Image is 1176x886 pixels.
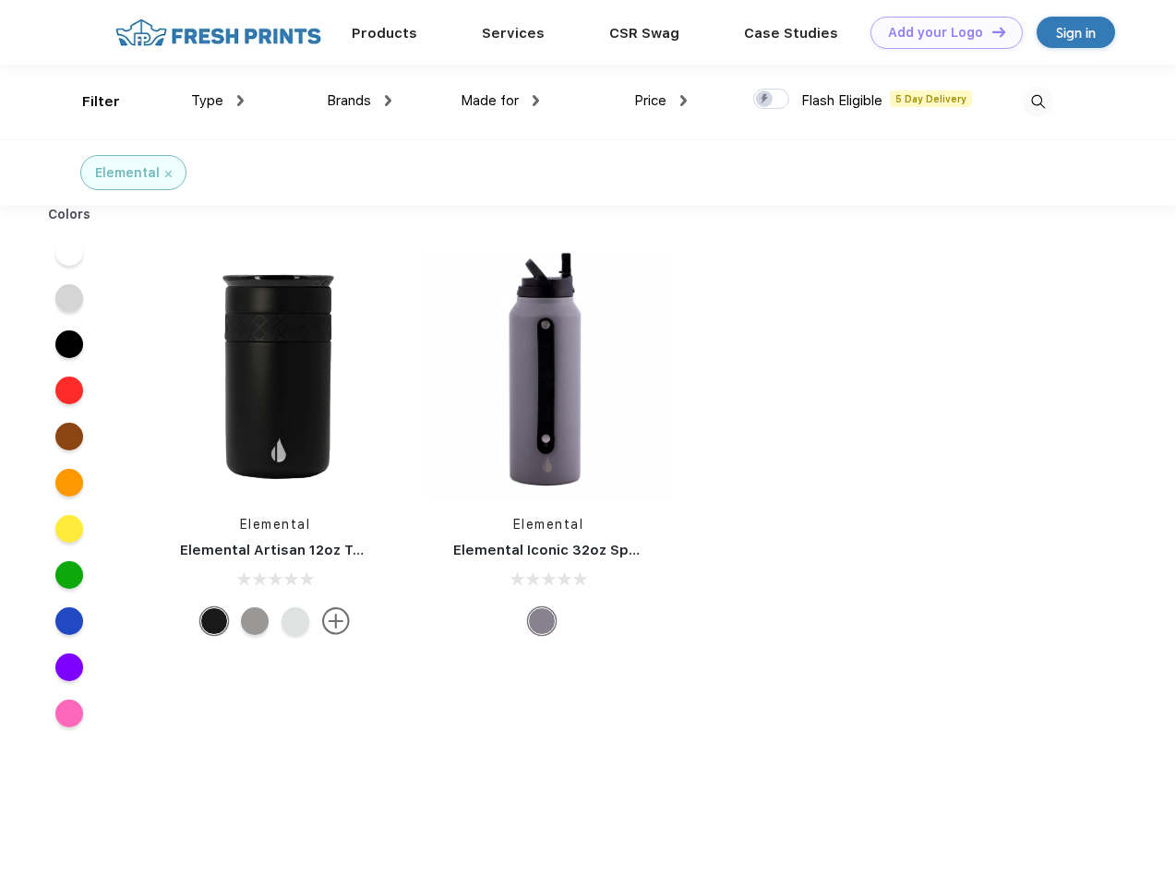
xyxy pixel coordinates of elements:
[426,251,671,497] img: func=resize&h=266
[461,92,519,109] span: Made for
[528,607,556,635] div: Graphite
[34,205,105,224] div: Colors
[322,607,350,635] img: more.svg
[513,517,584,532] a: Elemental
[110,17,327,49] img: fo%20logo%202.webp
[890,90,972,107] span: 5 Day Delivery
[992,27,1005,37] img: DT
[609,25,679,42] a: CSR Swag
[180,542,402,558] a: Elemental Artisan 12oz Tumbler
[1023,87,1053,117] img: desktop_search.svg
[680,95,687,106] img: dropdown.png
[352,25,417,42] a: Products
[1056,22,1096,43] div: Sign in
[152,251,398,497] img: func=resize&h=266
[385,95,391,106] img: dropdown.png
[241,607,269,635] div: Graphite
[165,171,172,177] img: filter_cancel.svg
[888,25,983,41] div: Add your Logo
[482,25,545,42] a: Services
[200,607,228,635] div: Matte Black
[453,542,746,558] a: Elemental Iconic 32oz Sport Water Bottle
[237,95,244,106] img: dropdown.png
[282,607,309,635] div: White Marble
[327,92,371,109] span: Brands
[634,92,666,109] span: Price
[533,95,539,106] img: dropdown.png
[240,517,311,532] a: Elemental
[82,91,120,113] div: Filter
[801,92,882,109] span: Flash Eligible
[95,163,160,183] div: Elemental
[1037,17,1115,48] a: Sign in
[191,92,223,109] span: Type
